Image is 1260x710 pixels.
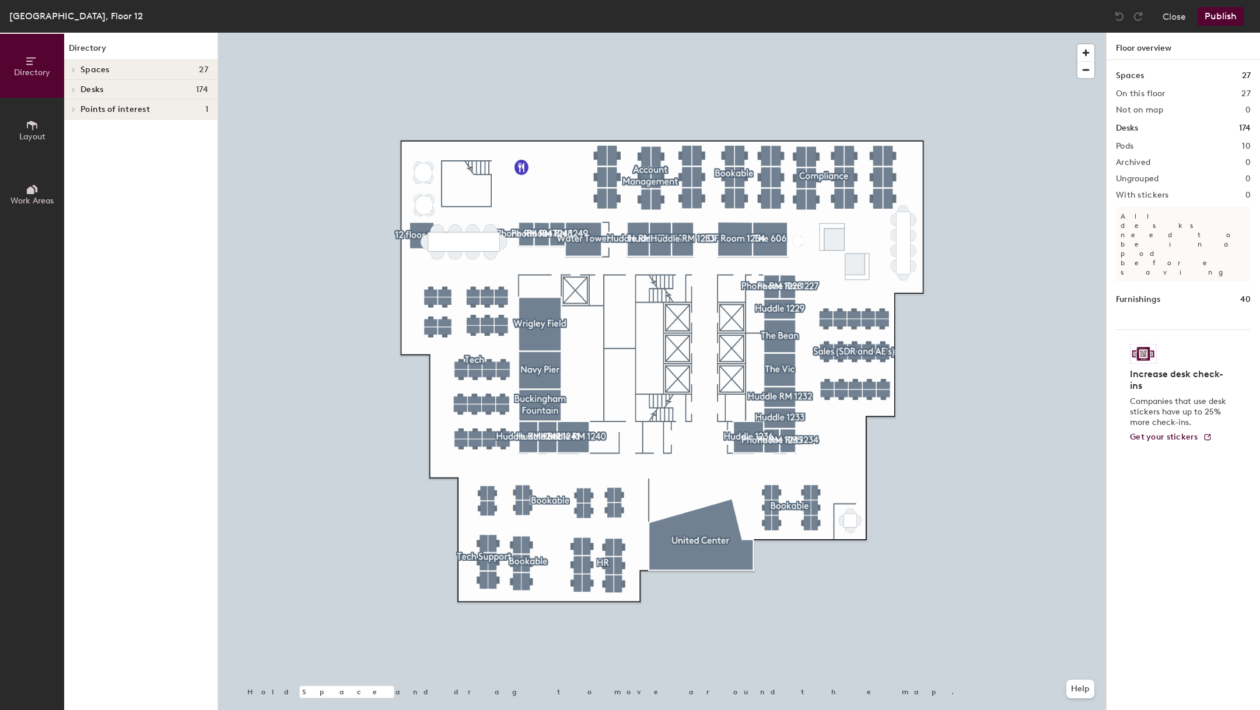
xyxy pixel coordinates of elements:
h1: 27 [1242,69,1251,82]
h2: With stickers [1116,191,1169,200]
h1: 40 [1240,293,1251,306]
button: Close [1163,7,1186,26]
span: Spaces [80,65,110,75]
span: 174 [196,85,208,94]
span: 27 [199,65,208,75]
button: Publish [1198,7,1244,26]
h1: Spaces [1116,69,1144,82]
div: [GEOGRAPHIC_DATA], Floor 12 [9,9,143,23]
img: Redo [1132,10,1144,22]
a: Get your stickers [1130,433,1212,442]
img: Sticker logo [1130,344,1157,364]
h2: 0 [1245,158,1251,167]
span: Layout [19,132,45,142]
span: 1 [205,105,208,114]
h2: 10 [1242,142,1251,151]
p: Companies that use desk stickers have up to 25% more check-ins. [1130,396,1230,428]
h2: Pods [1116,142,1133,151]
h2: 27 [1241,89,1251,99]
h2: Not on map [1116,106,1163,115]
h2: 0 [1245,174,1251,184]
h1: Directory [64,42,218,60]
h2: Archived [1116,158,1150,167]
h2: 0 [1245,106,1251,115]
span: Points of interest [80,105,150,114]
h1: 174 [1239,122,1251,135]
h2: On this floor [1116,89,1165,99]
span: Desks [80,85,103,94]
h2: 0 [1245,191,1251,200]
h1: Furnishings [1116,293,1160,306]
h1: Desks [1116,122,1138,135]
h1: Floor overview [1107,33,1260,60]
button: Help [1066,680,1094,698]
img: Undo [1114,10,1125,22]
span: Work Areas [10,196,54,206]
h2: Ungrouped [1116,174,1159,184]
span: Directory [14,68,50,78]
h4: Increase desk check-ins [1130,368,1230,392]
span: Get your stickers [1130,432,1198,442]
p: All desks need to be in a pod before saving [1116,207,1251,282]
